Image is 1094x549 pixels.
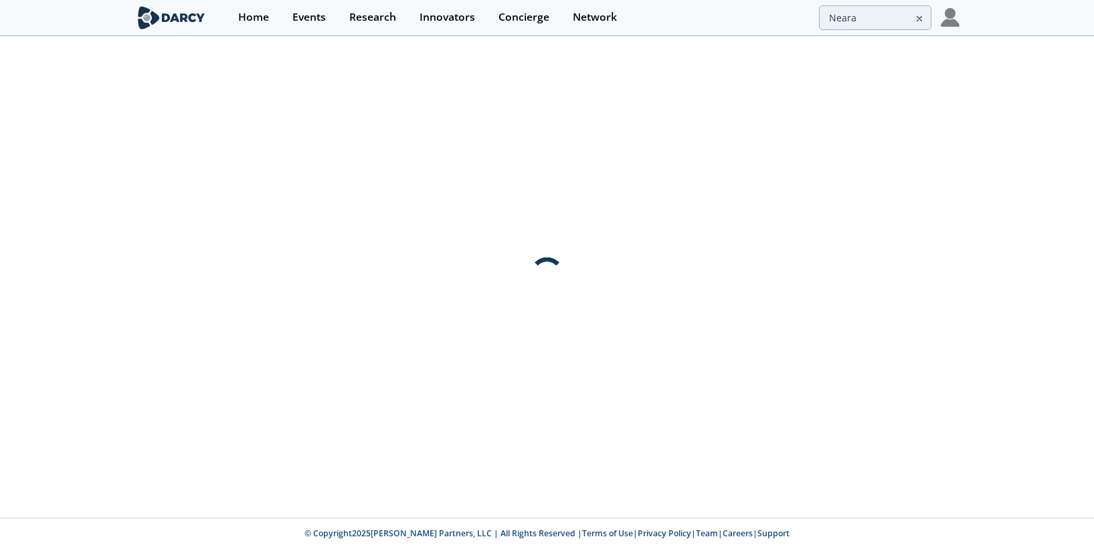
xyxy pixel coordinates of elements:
div: Concierge [498,12,549,23]
img: logo-wide.svg [135,6,208,29]
div: Innovators [420,12,475,23]
div: Events [292,12,326,23]
input: Advanced Search [819,5,931,30]
div: Research [349,12,396,23]
div: Home [238,12,269,23]
img: Profile [941,8,960,27]
div: Network [573,12,617,23]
